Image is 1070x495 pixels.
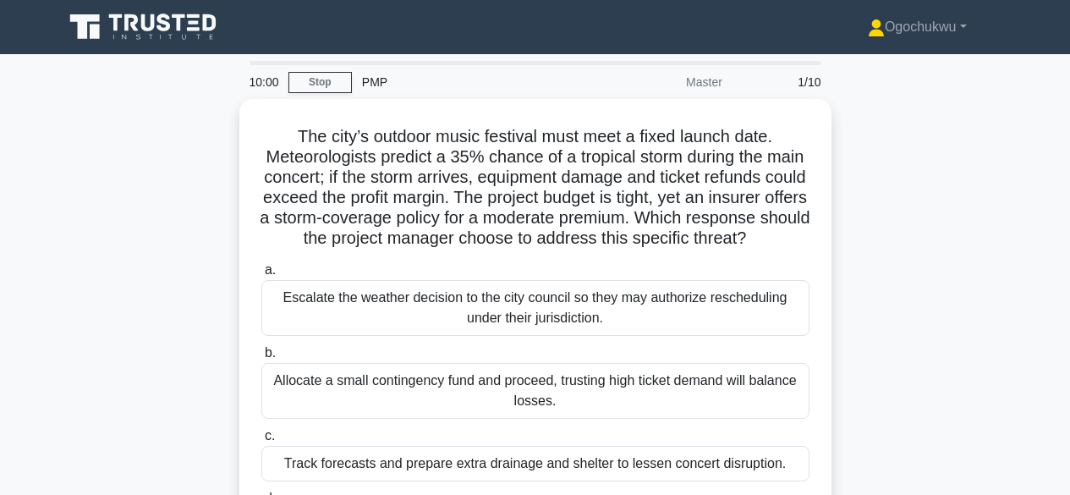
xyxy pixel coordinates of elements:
[288,72,352,93] a: Stop
[265,262,276,277] span: a.
[265,428,275,443] span: c.
[261,446,809,481] div: Track forecasts and prepare extra drainage and shelter to lessen concert disruption.
[260,126,811,250] h5: The city’s outdoor music festival must meet a fixed launch date. Meteorologists predict a 35% cha...
[827,10,1007,44] a: Ogochukwu
[352,65,584,99] div: PMP
[584,65,733,99] div: Master
[239,65,288,99] div: 10:00
[261,280,809,336] div: Escalate the weather decision to the city council so they may authorize rescheduling under their ...
[265,345,276,360] span: b.
[733,65,831,99] div: 1/10
[261,363,809,419] div: Allocate a small contingency fund and proceed, trusting high ticket demand will balance losses.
